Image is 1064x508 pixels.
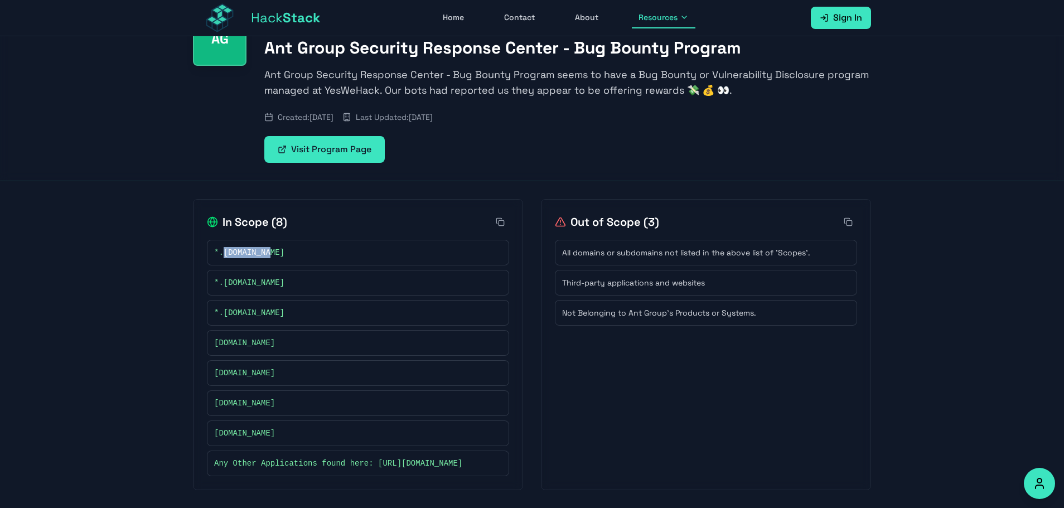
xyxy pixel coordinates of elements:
span: [DOMAIN_NAME] [214,337,275,349]
span: Any Other Applications found here: [URL][DOMAIN_NAME] [214,458,462,469]
button: Accessibility Options [1024,468,1055,499]
button: Resources [632,7,695,28]
span: [DOMAIN_NAME] [214,398,275,409]
a: Contact [497,7,541,28]
a: About [568,7,605,28]
h2: Out of Scope ( 3 ) [555,214,659,230]
span: [DOMAIN_NAME] [214,428,275,439]
span: Not Belonging to Ant Group’s Products or Systems. [562,307,756,318]
span: *.[DOMAIN_NAME] [214,277,284,288]
span: [DOMAIN_NAME] [214,367,275,379]
span: Resources [639,12,678,23]
button: Copy all out-of-scope items [839,213,857,231]
span: Hack [251,9,321,27]
span: *.[DOMAIN_NAME] [214,247,284,258]
span: Sign In [833,11,862,25]
span: *.[DOMAIN_NAME] [214,307,284,318]
span: All domains or subdomains not listed in the above list of 'Scopes'. [562,247,810,258]
p: Ant Group Security Response Center - Bug Bounty Program seems to have a Bug Bounty or Vulnerabili... [264,67,871,98]
h2: In Scope ( 8 ) [207,214,287,230]
span: Created: [DATE] [278,112,333,123]
button: Copy all in-scope items [491,213,509,231]
a: Sign In [811,7,871,29]
span: Third-party applications and websites [562,277,705,288]
span: Stack [283,9,321,26]
span: Last Updated: [DATE] [356,112,433,123]
div: Ant Group Security Response Center - Bug Bounty Program [193,12,246,66]
a: Visit Program Page [264,136,385,163]
a: Home [436,7,471,28]
h1: Ant Group Security Response Center - Bug Bounty Program [264,38,871,58]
